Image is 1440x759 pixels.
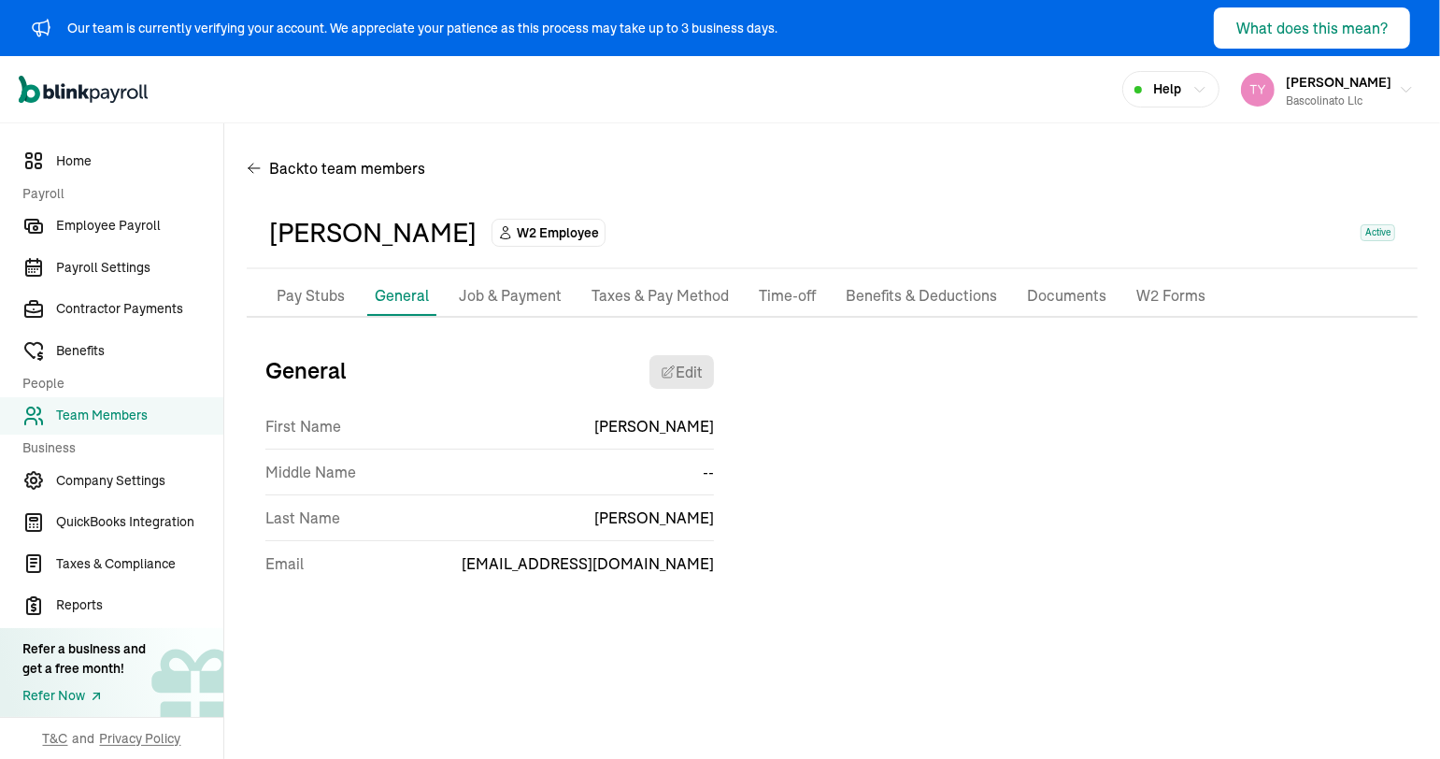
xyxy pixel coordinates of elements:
[56,151,223,171] span: Home
[43,729,68,748] span: T&C
[56,595,223,615] span: Reports
[56,258,223,278] span: Payroll Settings
[22,184,212,204] span: Payroll
[265,415,341,437] span: First Name
[703,461,714,483] span: --
[649,355,714,389] button: Edit
[19,63,148,117] nav: Global
[56,512,223,532] span: QuickBooks Integration
[375,284,429,307] p: General
[1214,7,1410,49] button: What does this mean?
[56,216,223,236] span: Employee Payroll
[56,341,223,361] span: Benefits
[517,223,599,242] span: W2 Employee
[1027,284,1106,308] p: Documents
[1136,284,1205,308] p: W2 Forms
[1236,17,1388,39] div: What does this mean?
[269,157,425,179] span: Back
[1286,74,1391,91] span: [PERSON_NAME]
[265,552,304,575] span: Email
[265,461,356,483] span: Middle Name
[56,299,223,319] span: Contractor Payments
[462,552,714,575] span: [EMAIL_ADDRESS][DOMAIN_NAME]
[594,507,714,529] span: [PERSON_NAME]
[1153,79,1181,99] span: Help
[265,507,340,529] span: Last Name
[759,284,816,308] p: Time-off
[56,406,223,425] span: Team Members
[1361,224,1395,241] span: Active
[1129,557,1440,759] iframe: Chat Widget
[56,554,223,574] span: Taxes & Compliance
[67,19,777,38] div: Our team is currently verifying your account. We appreciate your patience as this process may tak...
[22,639,146,679] div: Refer a business and get a free month!
[100,729,181,748] span: Privacy Policy
[22,686,146,706] a: Refer Now
[22,374,212,394] span: People
[459,284,562,308] p: Job & Payment
[1233,66,1421,113] button: [PERSON_NAME]bascolinato llc
[846,284,997,308] p: Benefits & Deductions
[56,471,223,491] span: Company Settings
[247,146,425,191] button: Backto team members
[1122,71,1219,107] button: Help
[22,438,212,458] span: Business
[304,157,425,179] span: to team members
[277,284,345,308] p: Pay Stubs
[1286,93,1391,109] div: bascolinato llc
[594,415,714,437] span: [PERSON_NAME]
[265,355,347,389] h3: General
[592,284,729,308] p: Taxes & Pay Method
[269,213,477,252] div: [PERSON_NAME]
